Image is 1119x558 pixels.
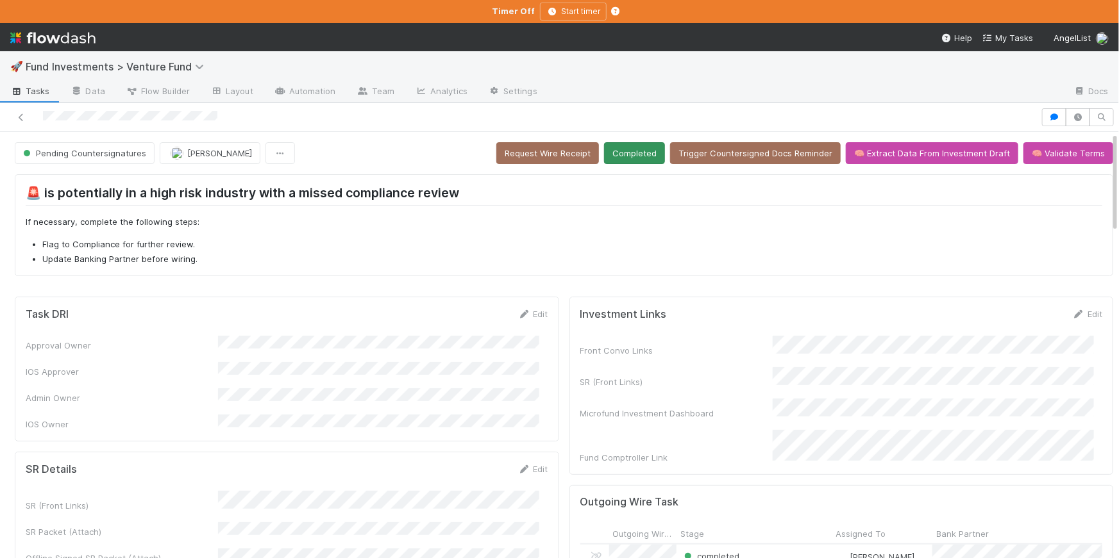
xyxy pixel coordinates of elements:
div: Microfund Investment Dashboard [580,407,773,420]
a: Docs [1063,82,1119,103]
div: Front Convo Links [580,344,773,357]
span: My Tasks [982,33,1033,43]
a: Edit [1072,309,1102,319]
button: Completed [604,142,665,164]
button: 🧠 Extract Data From Investment Draft [846,142,1018,164]
span: Pending Countersignatures [21,148,146,158]
a: Settings [478,82,548,103]
span: Fund Investments > Venture Fund [26,60,210,73]
img: avatar_f2899df2-d2b9-483b-a052-ca3b1db2e5e2.png [171,147,183,160]
img: logo-inverted-e16ddd16eac7371096b0.svg [10,27,96,49]
button: 🧠 Validate Terms [1023,142,1113,164]
button: Start timer [540,3,607,21]
div: Fund Comptroller Link [580,451,773,464]
span: Tasks [10,85,50,97]
span: AngelList [1054,33,1091,43]
div: Help [941,31,972,44]
h5: Outgoing Wire Task [580,496,679,509]
button: [PERSON_NAME] [160,142,260,164]
h5: Investment Links [580,308,667,321]
a: Team [346,82,405,103]
img: avatar_501ac9d6-9fa6-4fe9-975e-1fd988f7bdb1.png [1096,32,1109,45]
div: IOS Owner [26,418,218,431]
div: SR Packet (Attach) [26,525,218,538]
div: Admin Owner [26,391,218,404]
a: Edit [518,464,548,474]
a: Edit [518,309,548,319]
li: Flag to Compliance for further review. [42,238,1102,251]
div: SR (Front Links) [580,375,773,388]
span: 🚀 [10,61,23,72]
li: Update Banking Partner before wiring. [42,253,1102,266]
div: IOS Approver [26,365,218,378]
a: Automation [264,82,346,103]
h5: SR Details [26,463,77,476]
div: Approval Owner [26,339,218,352]
a: Data [60,82,115,103]
h2: 🚨 is potentially in a high risk industry with a missed compliance review [26,185,1102,205]
button: Trigger Countersigned Docs Reminder [670,142,841,164]
span: Stage [681,527,705,540]
h5: Task DRI [26,308,69,321]
button: Request Wire Receipt [496,142,599,164]
strong: Timer Off [492,6,535,16]
button: Pending Countersignatures [15,142,155,164]
a: Analytics [405,82,478,103]
span: Outgoing Wire ID [613,527,674,540]
a: My Tasks [982,31,1033,44]
a: Layout [200,82,264,103]
div: SR (Front Links) [26,499,218,512]
span: Flow Builder [126,85,190,97]
span: [PERSON_NAME] [187,148,252,158]
p: If necessary, complete the following steps: [26,216,1102,229]
span: Assigned To [836,527,886,540]
a: Flow Builder [115,82,200,103]
span: Bank Partner [937,527,989,540]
